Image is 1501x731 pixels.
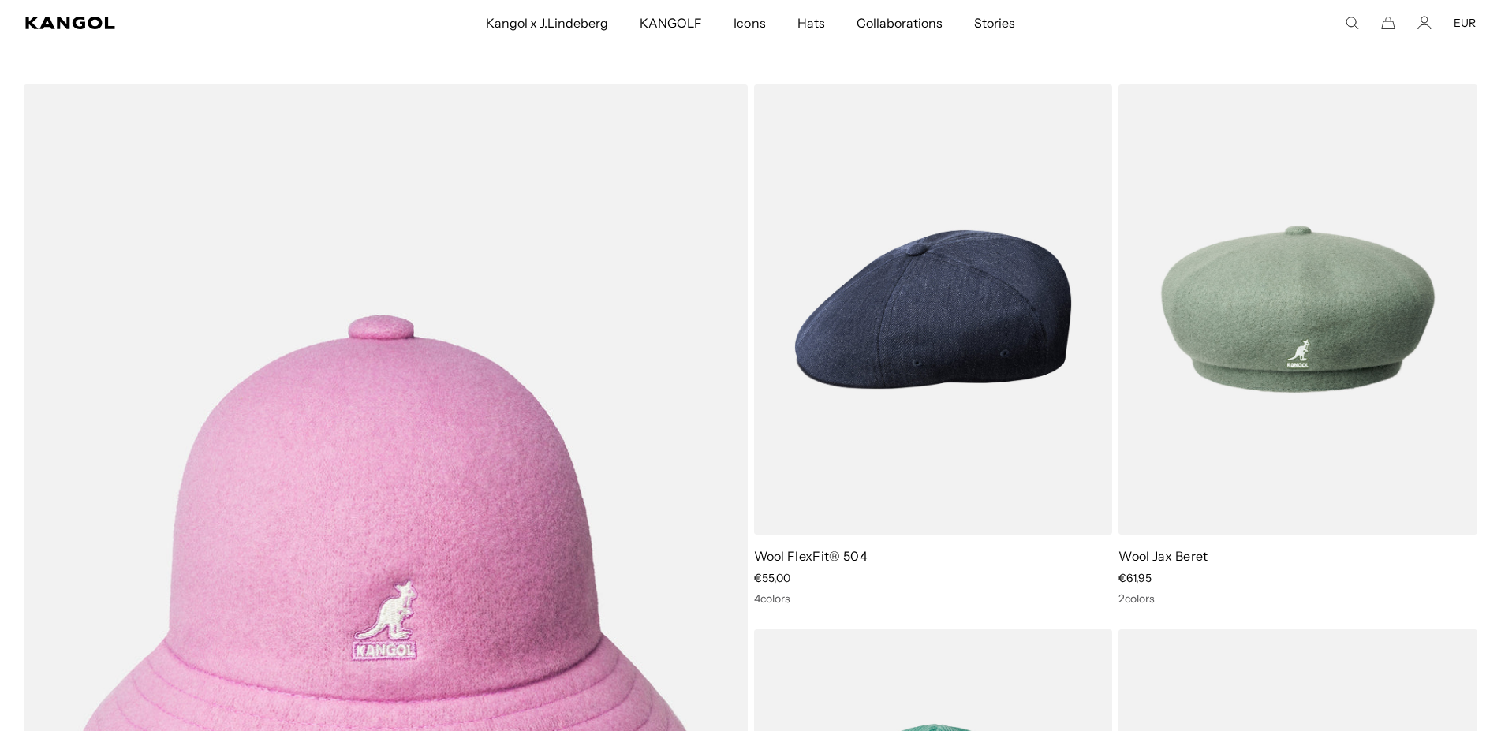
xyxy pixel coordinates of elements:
button: Cart [1381,16,1395,30]
button: EUR [1454,16,1476,30]
div: 2 colors [1118,591,1477,606]
a: Wool FlexFit® 504 [754,548,868,564]
img: Wool FlexFit® 504 [754,84,1113,535]
span: €55,00 [754,571,790,585]
summary: Search here [1345,16,1359,30]
span: €61,95 [1118,571,1152,585]
a: Account [1417,16,1432,30]
a: Kangol [25,17,322,29]
div: 4 colors [754,591,1113,606]
a: Wool Jax Beret [1118,548,1208,564]
img: Wool Jax Beret [1118,84,1477,535]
